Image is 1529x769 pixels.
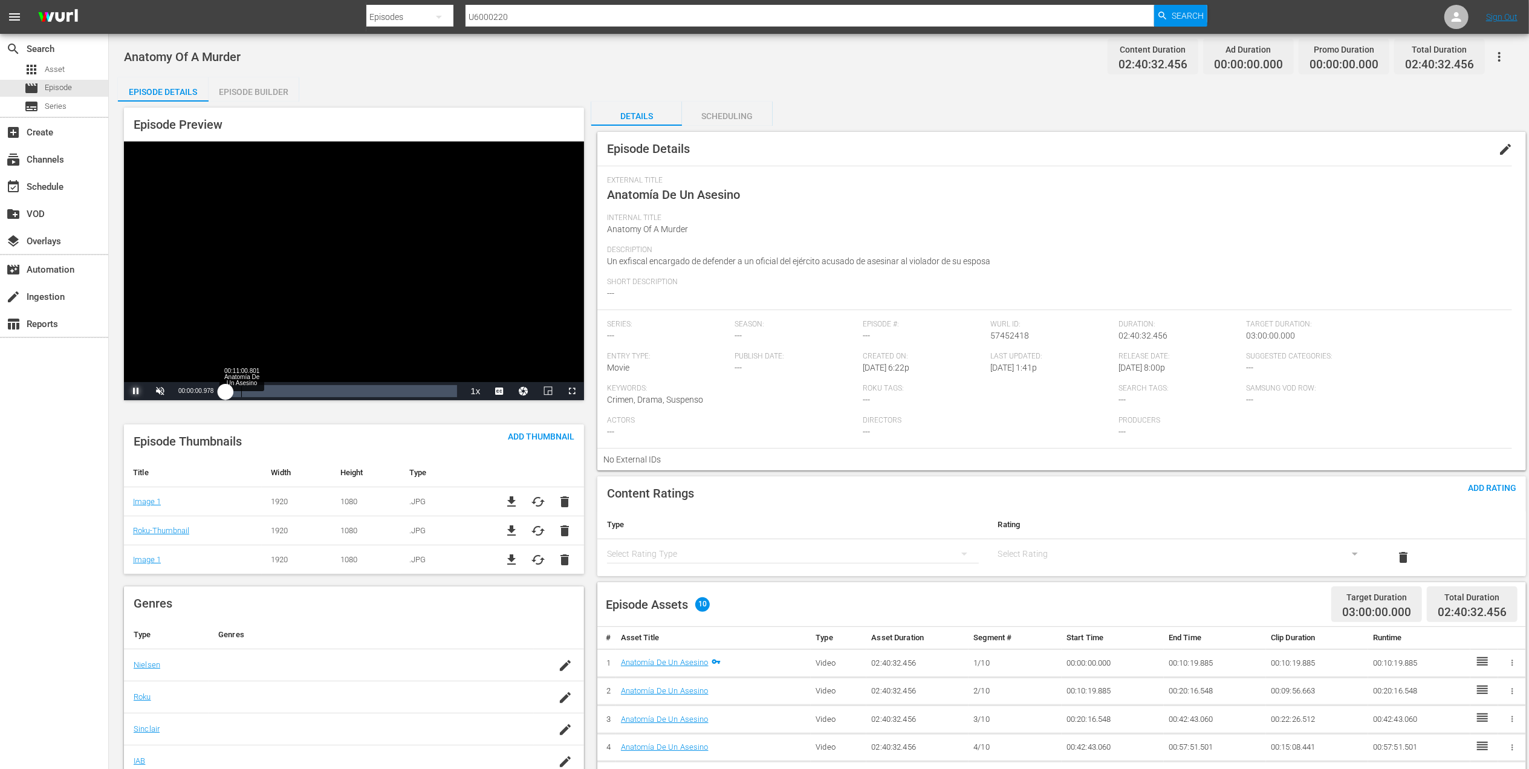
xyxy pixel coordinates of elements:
button: Pause [124,382,148,400]
th: Runtime [1368,627,1470,649]
th: Segment # [969,627,1062,649]
span: delete [557,553,572,567]
span: Roku Tags: [863,384,1112,394]
span: 03:00:00.000 [1246,331,1295,340]
span: --- [607,331,614,340]
div: Total Duration [1405,41,1474,58]
div: Episode Assets [606,597,710,612]
span: edit [1498,142,1513,157]
span: Automation [6,262,21,277]
td: 00:57:51.501 [1164,733,1266,762]
button: delete [557,524,572,538]
span: Target Duration: [1246,320,1496,329]
span: 10 [695,597,710,612]
div: Ad Duration [1214,41,1283,58]
span: Episode #: [863,320,984,329]
td: .JPG [400,545,492,574]
button: Jump To Time [511,382,536,400]
td: Video [811,706,866,734]
a: Image 1 [133,555,161,564]
button: Search [1154,5,1207,27]
span: file_download [504,524,519,538]
span: Asset [45,63,65,76]
th: Type [400,458,492,487]
th: Type [597,510,988,539]
button: Fullscreen [560,382,584,400]
td: 1920 [262,545,331,574]
span: Episode [24,81,39,96]
td: 3/10 [969,706,1062,734]
span: cached [531,553,545,567]
button: delete [1389,543,1418,572]
td: 00:10:19.885 [1266,649,1368,678]
span: --- [1246,395,1253,404]
span: 00:00:00.978 [178,388,213,394]
td: 00:10:19.885 [1164,649,1266,678]
div: No External IDs [597,449,1512,470]
a: Roku-Thumbnail [133,526,189,535]
th: Asset Duration [866,627,969,649]
button: Episode Builder [209,77,299,102]
span: Add Thumbnail [498,432,584,441]
span: delete [1396,550,1411,565]
button: Captions [487,382,511,400]
span: --- [607,288,614,298]
span: --- [863,395,870,404]
span: Search Tags: [1118,384,1240,394]
span: 00:00:00.000 [1214,58,1283,72]
td: 02:40:32.456 [866,649,969,678]
span: Samsung VOD Row: [1246,384,1368,394]
span: Genres [134,596,172,611]
span: VOD [6,207,21,221]
div: Video Player [124,141,584,400]
th: Clip Duration [1266,627,1368,649]
span: Wurl ID: [990,320,1112,329]
button: Playback Rate [463,382,487,400]
a: Sign Out [1486,12,1518,22]
a: Nielsen [134,660,160,669]
span: Movie [607,363,629,372]
span: Episode [45,82,72,94]
th: Type [811,627,866,649]
img: ans4CAIJ8jUAAAAAAAAAAAAAAAAAAAAAAAAgQb4GAAAAAAAAAAAAAAAAAAAAAAAAJMjXAAAAAAAAAAAAAAAAAAAAAAAAgAT5G... [29,3,87,31]
span: Release Date: [1118,352,1240,362]
span: Anatomy Of A Murder [607,224,688,234]
span: Duration: [1118,320,1240,329]
a: IAB [134,756,145,765]
span: Search [6,42,21,56]
td: 02:40:32.456 [866,706,969,734]
span: Series [24,99,39,114]
th: Type [124,620,209,649]
span: 57452418 [990,331,1029,340]
td: 1920 [262,516,331,545]
td: 00:20:16.548 [1062,706,1164,734]
span: Short Description [607,277,1496,287]
span: Asset [24,62,39,77]
span: Last Updated: [990,352,1112,362]
th: Start Time [1062,627,1164,649]
span: Episode Preview [134,117,222,132]
div: Target Duration [1342,589,1411,606]
td: 3 [597,706,616,734]
span: Un exfiscal encargado de defender a un oficial del ejército acusado de asesinar al violador de su... [607,256,990,266]
button: cached [531,495,545,509]
span: Ingestion [6,290,21,304]
span: Add Rating [1458,483,1526,493]
span: --- [1118,395,1126,404]
td: 4 [597,733,616,762]
td: 00:09:56.663 [1266,677,1368,706]
span: 02:40:32.456 [1118,58,1187,72]
td: 00:42:43.060 [1062,733,1164,762]
span: Schedule [6,180,21,194]
td: Video [811,677,866,706]
button: cached [531,524,545,538]
td: 00:42:43.060 [1164,706,1266,734]
td: 1080 [331,487,400,516]
span: 02:40:32.456 [1438,605,1507,619]
td: 00:57:51.501 [1368,733,1470,762]
div: Progress Bar [226,385,457,397]
span: [DATE] 1:41p [990,363,1037,372]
